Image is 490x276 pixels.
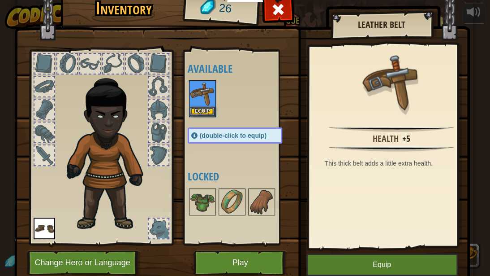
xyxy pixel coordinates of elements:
img: portrait.png [362,53,421,111]
button: Equip [190,107,215,116]
h4: Available [188,63,300,74]
div: This thick belt adds a little extra health. [325,159,463,168]
img: hr.png [329,146,453,152]
div: +5 [402,132,410,145]
img: portrait.png [249,189,274,215]
img: portrait.png [219,189,245,215]
h2: Leather Belt [340,20,424,30]
div: Health [373,132,399,145]
h4: Locked [188,171,300,182]
img: portrait.png [190,189,215,215]
img: champion_hair.png [63,67,159,232]
img: portrait.png [34,218,55,239]
img: hr.png [329,126,453,132]
button: Change Hero or Language [27,250,141,275]
button: Play [193,250,287,275]
span: (double-click to equip) [200,132,266,139]
img: portrait.png [190,81,215,106]
button: Equip [306,254,458,276]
